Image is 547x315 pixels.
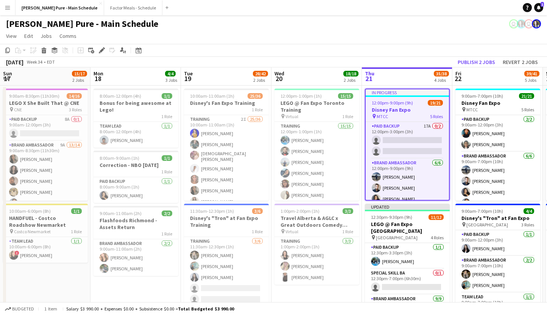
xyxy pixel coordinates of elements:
span: Mon [94,70,103,77]
app-card-role: Training15/1512:00pm-1:00pm (1h)[PERSON_NAME][PERSON_NAME][PERSON_NAME][PERSON_NAME][PERSON_NAME]... [274,122,359,304]
app-card-role: Brand Ambassador2/29:00am-7:00pm (10h)[PERSON_NAME][PERSON_NAME] [455,256,540,293]
span: 19 [183,74,193,83]
div: 2 Jobs [72,77,87,83]
div: 8:00am-9:00am (1h)1/1Correction - NBO [DATE]1 RolePaid Backup1/18:00am-9:00am (1h)[PERSON_NAME] [94,151,178,203]
h3: Disney's "Tron" at Fan Expo [455,215,540,221]
div: 2 Jobs [344,77,358,83]
app-card-role: Paid Backup1/19:00am-12:00pm (3h)[PERSON_NAME] [455,230,540,256]
a: View [3,31,20,41]
span: 1:00pm-2:00pm (1h) [281,208,319,214]
h3: Bonus for being awesome at Lego! [94,100,178,113]
div: 2 Jobs [253,77,268,83]
app-user-avatar: Tifany Scifo [509,19,518,28]
span: 12:00pm-1:00pm (1h) [281,93,322,99]
span: 22 [454,74,461,83]
h3: Correction - NBO [DATE] [94,162,178,168]
span: 9:00am-7:00pm (10h) [461,93,503,99]
span: 12:00pm-9:00pm (9h) [372,100,413,106]
app-card-role: Paid Backup1/112:30pm-3:30pm (3h)[PERSON_NAME] [365,243,450,269]
span: 2/2 [162,211,172,216]
app-card-role: Paid Backup2/29:00am-12:00pm (3h)[PERSON_NAME][PERSON_NAME] [455,115,540,152]
span: Tue [184,70,193,77]
span: Costco Newmarket [14,229,51,234]
span: 1 item [42,306,60,312]
h3: Travel Alberta & AGLC x Great Outdoors Comedy Festival Training [274,215,359,228]
button: [PERSON_NAME] Pure - Main Schedule [16,0,104,15]
app-card-role: Special Skill BA0/112:30pm-7:00pm (6h30m) [365,269,450,295]
span: 28/42 [253,71,268,76]
app-user-avatar: Ashleigh Rains [517,19,526,28]
button: Budgeted [4,305,35,313]
div: EDT [47,59,55,65]
app-card-role: Brand Ambassador9A13/149:00am-8:30pm (11h30m)[PERSON_NAME][PERSON_NAME][PERSON_NAME][PERSON_NAME]... [3,141,88,309]
span: 1/1 [71,208,82,214]
app-job-card: 10:00am-6:00pm (8h)1/1HANDFUEL - Costco Roadshow Newmarket Costco Newmarket1 RoleTeam Lead1/110:0... [3,204,88,263]
span: 9:00am-11:00am (2h) [100,211,142,216]
span: 9:00am-8:30pm (11h30m) [9,93,59,99]
span: View [6,33,17,39]
app-card-role: Paid Backup17A0/212:00pm-3:00pm (3h) [366,122,449,159]
span: 10:00am-6:00pm (8h) [9,208,51,214]
app-job-card: 9:00am-11:00am (2h)2/2Flashfoods Richmond - Assets Return1 RoleBrand Ambassador2/29:00am-11:00am ... [94,206,178,276]
span: 1 Role [342,114,353,119]
span: Fri [455,70,461,77]
app-card-role: Paid Backup1/18:00am-9:00am (1h)[PERSON_NAME] [94,177,178,203]
span: 4/4 [524,208,534,214]
a: Comms [56,31,79,41]
span: 19/21 [428,100,443,106]
app-job-card: 9:00am-7:00pm (10h)21/21Disney Fan Expo MTCC5 RolesPaid Backup2/29:00am-12:00pm (3h)[PERSON_NAME]... [455,89,540,201]
span: 12:30pm-9:30pm (9h) [371,214,412,220]
span: 3/3 [343,208,353,214]
span: ! [15,251,19,255]
span: 5 Roles [521,107,534,112]
h1: [PERSON_NAME] Pure - Main Schedule [6,18,158,30]
h3: Disney's "Tron" at Fan Expo Training [184,215,269,228]
span: [GEOGRAPHIC_DATA] [466,222,508,228]
app-job-card: In progress12:00pm-9:00pm (9h)19/21Disney Fan Expo MTCC5 RolesPaid Backup17A0/212:00pm-3:00pm (3h... [365,89,450,201]
span: 10:00am-11:00am (1h) [190,93,234,99]
div: 1:00pm-2:00pm (1h)3/3Travel Alberta & AGLC x Great Outdoors Comedy Festival Training Virtual1 Rol... [274,204,359,285]
span: 1/1 [162,93,172,99]
app-card-role: Training3/31:00pm-2:00pm (1h)[PERSON_NAME][PERSON_NAME][PERSON_NAME] [274,237,359,285]
span: 20 [273,74,284,83]
div: [DATE] [6,58,23,66]
span: 1 Role [342,229,353,234]
span: Jobs [41,33,52,39]
a: 1 [534,3,543,12]
app-job-card: 12:00pm-1:00pm (1h)15/15LEGO @ Fan Expo Toronto Training Virtual1 RoleTraining15/1512:00pm-1:00pm... [274,89,359,201]
h3: LEGO X She Built That @ CNE [3,100,88,106]
div: Salary $3 990.00 + Expenses $0.00 + Subsistence $0.00 = [66,306,234,312]
button: Factor Meals - Schedule [104,0,162,15]
span: Virtual [285,229,298,234]
span: CNE [14,107,22,112]
app-card-role: Brand Ambassador6/69:00am-7:00pm (10h)[PERSON_NAME][PERSON_NAME][PERSON_NAME][PERSON_NAME] [455,152,540,232]
app-user-avatar: Leticia Fayzano [524,19,533,28]
span: 25/36 [248,93,263,99]
span: 1 Role [161,169,172,175]
div: 9:00am-8:30pm (11h30m)14/16LEGO X She Built That @ CNE CNE3 RolesPaid Backup8A0/19:00am-12:00pm (... [3,89,88,201]
span: 15/15 [338,93,353,99]
h3: Disney's Fan Expo Training [184,100,269,106]
span: Total Budgeted $3 990.00 [178,306,234,312]
span: 18 [92,74,103,83]
span: 9:00am-7:00pm (10h) [461,208,503,214]
span: 39/41 [524,71,539,76]
button: Revert 2 jobs [500,57,541,67]
span: 11:30am-12:30pm (1h) [190,208,234,214]
span: 1 Role [252,229,263,234]
span: Week 34 [25,59,44,65]
a: Jobs [37,31,55,41]
div: In progress [366,89,449,95]
span: MTCC [377,114,388,119]
span: 21/21 [519,93,534,99]
span: Sun [3,70,12,77]
span: Comms [59,33,76,39]
h3: Disney Fan Expo [366,106,449,113]
span: 18/18 [343,71,358,76]
span: 8:00am-9:00am (1h) [100,155,139,161]
button: Publish 2 jobs [455,57,498,67]
span: 4 Roles [431,235,444,240]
